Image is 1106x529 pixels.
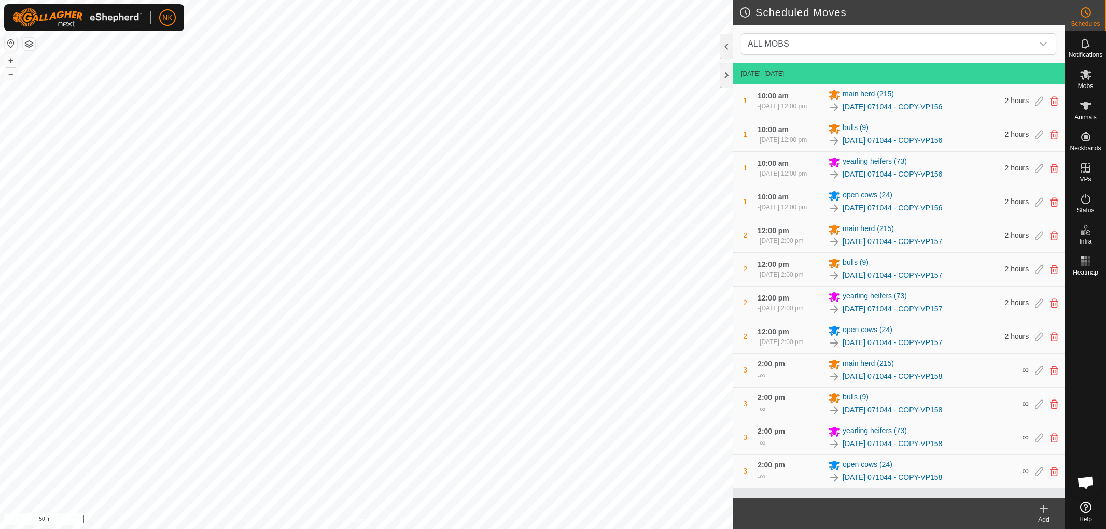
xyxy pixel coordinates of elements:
img: To [828,370,841,383]
span: 2 [743,332,747,340]
span: ∞ [760,438,765,447]
a: [DATE] 071044 - COPY-VP157 [843,304,942,314]
div: - [758,403,765,416]
div: - [758,169,807,178]
span: [DATE] 2:00 pm [760,271,803,278]
a: [DATE] 071044 - COPY-VP158 [843,472,942,483]
span: 2 hours [1005,164,1029,172]
span: ∞ [760,371,765,380]
span: 2:00 pm [758,461,785,469]
span: Neckbands [1070,145,1101,151]
img: To [828,101,841,113]
span: [DATE] 2:00 pm [760,237,803,245]
a: [DATE] 071044 - COPY-VP156 [843,102,942,112]
div: - [758,304,803,313]
span: main herd (215) [843,89,894,101]
img: To [828,202,841,215]
span: ∞ [1022,466,1029,476]
span: [DATE] 2:00 pm [760,338,803,346]
span: [DATE] [741,70,761,77]
img: Gallagher Logo [12,8,142,27]
div: - [758,135,807,145]
a: Contact Us [376,516,407,525]
span: [DATE] 2:00 pm [760,305,803,312]
a: [DATE] 071044 - COPY-VP157 [843,270,942,281]
span: 2 [743,298,747,307]
div: - [758,203,807,212]
span: 2 hours [1005,197,1029,206]
div: - [758,470,765,483]
span: Status [1076,207,1094,213]
img: To [828,404,841,417]
img: To [828,168,841,181]
span: 12:00 pm [758,226,789,235]
span: 3 [743,433,747,441]
span: 10:00 am [758,125,789,134]
span: [DATE] 12:00 pm [760,136,807,144]
div: - [758,369,765,382]
button: – [5,68,17,80]
span: 2 hours [1005,96,1029,105]
span: 2 hours [1005,265,1029,273]
span: Animals [1074,114,1097,120]
div: Add [1023,515,1065,524]
div: dropdown trigger [1033,34,1054,54]
img: To [828,135,841,147]
span: NK [162,12,172,23]
span: ALL MOBS [748,39,789,48]
span: 2:00 pm [758,360,785,368]
a: [DATE] 071044 - COPY-VP158 [843,371,942,382]
button: Reset Map [5,37,17,50]
span: open cows (24) [843,190,892,202]
span: Heatmap [1073,269,1098,276]
span: - [DATE] [761,70,784,77]
span: Infra [1079,238,1091,245]
span: 2 [743,231,747,239]
span: 10:00 am [758,159,789,167]
span: 12:00 pm [758,327,789,336]
span: 2:00 pm [758,427,785,435]
a: [DATE] 071044 - COPY-VP156 [843,135,942,146]
span: 2 hours [1005,231,1029,239]
a: Help [1065,497,1106,526]
span: 3 [743,467,747,475]
span: ∞ [760,472,765,481]
a: Privacy Policy [326,516,365,525]
span: [DATE] 12:00 pm [760,103,807,110]
span: 1 [743,130,747,138]
span: ∞ [1022,365,1029,375]
span: Mobs [1078,83,1093,89]
div: - [758,270,803,279]
a: [DATE] 071044 - COPY-VP158 [843,438,942,449]
img: To [828,471,841,484]
button: + [5,54,17,67]
span: 12:00 pm [758,294,789,302]
span: yearling heifers (73) [843,425,907,438]
span: 1 [743,96,747,105]
a: [DATE] 071044 - COPY-VP157 [843,337,942,348]
span: bulls (9) [843,257,869,269]
span: 1 [743,164,747,172]
span: 2:00 pm [758,393,785,402]
span: Notifications [1069,52,1102,58]
span: ∞ [1022,398,1029,409]
span: 12:00 pm [758,260,789,268]
span: bulls (9) [843,122,869,135]
span: main herd (215) [843,223,894,236]
img: To [828,236,841,248]
span: Schedules [1071,21,1100,27]
span: ∞ [760,405,765,413]
button: Map Layers [23,38,35,50]
img: To [828,269,841,282]
a: [DATE] 071044 - COPY-VP158 [843,405,942,416]
img: To [828,337,841,349]
span: main herd (215) [843,358,894,370]
span: VPs [1080,176,1091,182]
span: 1 [743,197,747,206]
div: - [758,437,765,449]
a: [DATE] 071044 - COPY-VP156 [843,169,942,180]
span: [DATE] 12:00 pm [760,204,807,211]
span: bulls (9) [843,392,869,404]
a: [DATE] 071044 - COPY-VP157 [843,236,942,247]
span: open cows (24) [843,324,892,337]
